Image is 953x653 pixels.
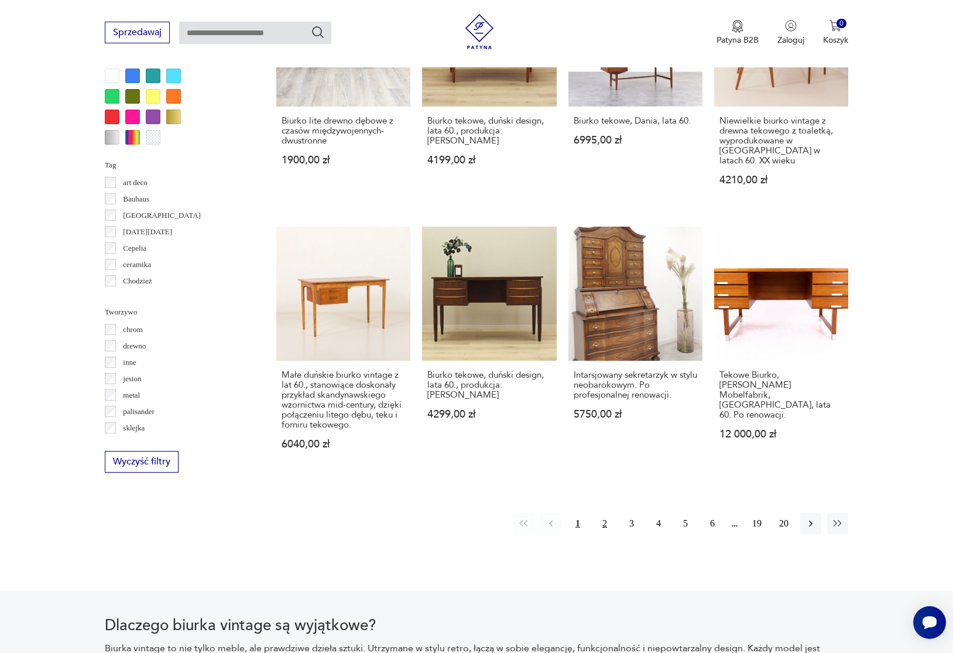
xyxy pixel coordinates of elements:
p: inne [123,356,136,369]
img: Ikonka użytkownika [785,20,797,32]
button: 19 [746,513,767,534]
button: Patyna B2B [717,20,759,46]
button: Szukaj [311,25,325,39]
h3: Biurko tekowe, duński design, lata 60., produkcja: [PERSON_NAME] [427,370,551,400]
button: 2 [594,513,615,534]
button: Wyczyść filtry [105,451,179,473]
p: art deco [123,176,148,189]
p: Tworzywo [105,306,248,319]
p: metal [123,389,140,402]
a: Intarsjowany sekretarzyk w stylu neobarokowym. Po profesjonalnej renowacji.Intarsjowany sekretarz... [568,227,702,472]
h3: Małe duńskie biurko vintage z lat 60., stanowiące doskonały przykład skandynawskiego wzornictwa m... [282,370,405,430]
button: 6 [702,513,723,534]
a: Tekowe Biurko, Eigil Petersens Mobelfabrik, Dania, lata 60. Po renowacji.Tekowe Biurko, [PERSON_N... [714,227,848,472]
h3: Biurko tekowe, duński design, lata 60., produkcja: [PERSON_NAME] [427,116,551,146]
a: Ikona medaluPatyna B2B [717,20,759,46]
button: 4 [648,513,669,534]
p: [GEOGRAPHIC_DATA] [123,209,201,222]
h3: Biurko tekowe, Dania, lata 60. [574,116,697,126]
p: Bauhaus [123,193,149,206]
p: 6040,00 zł [282,439,405,449]
button: 1 [567,513,588,534]
p: drewno [123,340,146,353]
p: Zaloguj [777,35,804,46]
p: ceramika [123,258,151,271]
p: 6995,00 zł [574,135,697,145]
p: [DATE][DATE] [123,225,172,238]
p: Patyna B2B [717,35,759,46]
a: Biurko tekowe, duński design, lata 60., produkcja: DaniaBiurko tekowe, duński design, lata 60., p... [422,227,556,472]
p: Chodzież [123,275,152,288]
button: Zaloguj [777,20,804,46]
button: 3 [621,513,642,534]
p: palisander [123,405,154,418]
h2: Dlaczego biurka vintage są wyjątkowe? [105,618,848,633]
p: 1900,00 zł [282,155,405,165]
h3: Tekowe Biurko, [PERSON_NAME] Mobelfabrik, [GEOGRAPHIC_DATA], lata 60. Po renowacji. [719,370,843,420]
img: Patyna - sklep z meblami i dekoracjami vintage [462,14,497,49]
p: 12 000,00 zł [719,429,843,439]
a: Sprzedawaj [105,29,170,37]
h3: Intarsjowany sekretarzyk w stylu neobarokowym. Po profesjonalnej renowacji. [574,370,697,400]
button: 20 [773,513,794,534]
p: Cepelia [123,242,146,255]
iframe: Smartsupp widget button [913,606,946,639]
button: 5 [675,513,696,534]
div: 0 [837,19,846,29]
p: jesion [123,372,141,385]
img: Ikona koszyka [829,20,841,32]
h3: Biurko lite drewno dębowe z czasów międzywojennych- dwustronne [282,116,405,146]
p: 5750,00 zł [574,409,697,419]
p: 4210,00 zł [719,175,843,185]
button: 0Koszyk [823,20,848,46]
p: Ćmielów [123,291,151,304]
p: 4199,00 zł [427,155,551,165]
p: sklejka [123,422,145,435]
p: szkło [123,438,139,451]
img: Ikona medalu [732,20,743,33]
p: 4299,00 zł [427,409,551,419]
p: Tag [105,159,248,172]
a: Małe duńskie biurko vintage z lat 60., stanowiące doskonały przykład skandynawskiego wzornictwa m... [276,227,410,472]
p: Koszyk [823,35,848,46]
h3: Niewielkie biurko vintage z drewna tekowego z toaletką, wyprodukowane w [GEOGRAPHIC_DATA] w latac... [719,116,843,166]
p: chrom [123,323,142,336]
button: Sprzedawaj [105,22,170,43]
